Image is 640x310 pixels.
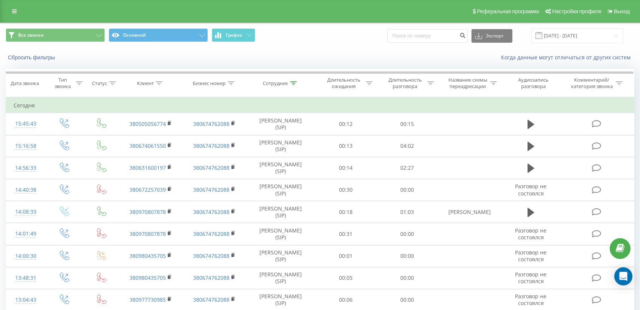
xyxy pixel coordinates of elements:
td: [PERSON_NAME] (SIP) [246,135,315,157]
div: 14:40:38 [14,183,37,197]
td: 00:31 [315,223,376,245]
td: [PERSON_NAME] (SIP) [246,245,315,267]
td: [PERSON_NAME] [438,201,501,223]
td: 00:12 [315,113,376,135]
span: График [226,33,242,38]
a: 380674762088 [193,296,229,303]
span: Разговор не состоялся [515,293,546,307]
a: 380970807878 [130,208,166,215]
td: Сегодня [6,98,634,113]
button: Все звонки [6,28,105,42]
a: 380674762088 [193,120,229,127]
div: Клиент [137,80,154,87]
span: Разговор не состоялся [515,183,546,197]
a: 380674762088 [193,142,229,149]
td: 00:15 [376,113,438,135]
div: 14:08:33 [14,205,37,219]
a: 380980435705 [130,274,166,281]
a: 380674762088 [193,252,229,259]
a: 380674762088 [193,186,229,193]
button: График [212,28,255,42]
td: 00:00 [376,245,438,267]
td: 00:05 [315,267,376,289]
a: 380674762088 [193,164,229,171]
td: 00:00 [376,267,438,289]
div: Комментарий/категория звонка [570,77,614,90]
td: [PERSON_NAME] (SIP) [246,267,315,289]
td: 00:30 [315,179,376,201]
td: 00:01 [315,245,376,267]
a: 380674762088 [193,208,229,215]
td: 00:00 [376,179,438,201]
td: 00:00 [376,223,438,245]
div: 15:45:43 [14,116,37,131]
span: Разговор не состоялся [515,227,546,241]
div: 14:56:33 [14,161,37,175]
td: 00:18 [315,201,376,223]
div: Сотрудник [263,80,288,87]
td: 00:13 [315,135,376,157]
div: Длительность ожидания [323,77,364,90]
div: 15:16:58 [14,139,37,153]
td: [PERSON_NAME] (SIP) [246,179,315,201]
td: [PERSON_NAME] (SIP) [246,113,315,135]
a: 380505056774 [130,120,166,127]
td: [PERSON_NAME] (SIP) [246,201,315,223]
span: Настройки профиля [552,8,601,14]
button: Экспорт [471,29,512,43]
button: Основной [109,28,208,42]
a: 380674061550 [130,142,166,149]
div: Название схемы переадресации [448,77,488,90]
span: Выход [614,8,630,14]
div: Статус [92,80,107,87]
div: Open Intercom Messenger [614,267,632,285]
div: Бизнес номер [193,80,226,87]
div: 13:48:31 [14,271,37,285]
span: Все звонки [18,32,44,38]
td: [PERSON_NAME] (SIP) [246,157,315,179]
td: [PERSON_NAME] (SIP) [246,223,315,245]
a: 380674762088 [193,274,229,281]
a: 380674762088 [193,230,229,237]
a: 380970807878 [130,230,166,237]
a: Когда данные могут отличаться от других систем [501,54,634,61]
td: 04:02 [376,135,438,157]
div: Тип звонка [52,77,74,90]
span: Реферальная программа [477,8,539,14]
a: 380980435705 [130,252,166,259]
div: Дата звонка [11,80,39,87]
span: Разговор не состоялся [515,271,546,285]
div: 14:01:49 [14,226,37,241]
button: Сбросить фильтры [6,54,59,61]
div: Аудиозапись разговора [509,77,558,90]
div: 13:04:43 [14,293,37,307]
td: 01:03 [376,201,438,223]
td: 02:27 [376,157,438,179]
a: 380672257039 [130,186,166,193]
a: 380977730985 [130,296,166,303]
div: Длительность разговора [385,77,425,90]
input: Поиск по номеру [387,29,468,43]
td: 00:14 [315,157,376,179]
div: 14:00:30 [14,249,37,263]
a: 380631600197 [130,164,166,171]
span: Разговор не состоялся [515,249,546,263]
